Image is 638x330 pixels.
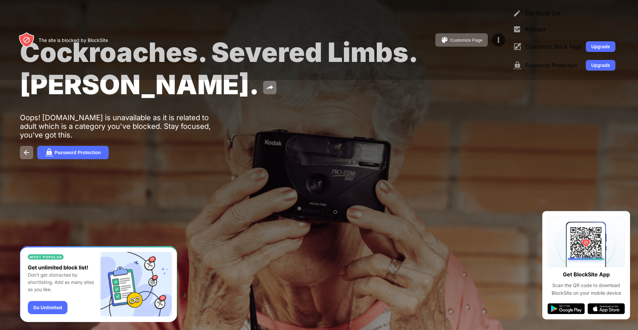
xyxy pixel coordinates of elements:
[525,62,582,69] div: Password Protection
[37,146,109,159] button: Password Protection
[587,303,625,314] img: app-store.svg
[19,32,35,48] img: header-logo.svg
[441,36,449,44] img: pallet.svg
[586,60,615,71] button: Upgrade
[513,25,521,33] img: menu-redirect.svg
[266,84,274,92] img: share.svg
[20,113,225,139] div: Oops! [DOMAIN_NAME] is unavailable as it is related to adult which is a category you've blocked. ...
[586,41,615,52] button: Upgrade
[525,26,615,33] div: Redirect
[525,10,615,17] div: Edit Block List
[513,43,521,51] img: menu-customize.svg
[435,33,488,47] button: Customize Page
[450,38,482,43] div: Customize Page
[548,282,625,297] div: Scan the QR code to download BlockSite on your mobile device
[39,37,108,43] div: The site is blocked by BlockSite
[20,246,177,322] iframe: Banner
[513,61,521,69] img: menu-password.svg
[45,149,53,157] img: password.svg
[54,150,101,155] div: Password Protection
[23,149,31,157] img: back.svg
[525,43,582,50] div: Customize Block Page
[494,36,502,44] img: menu-icon.svg
[513,9,521,17] img: menu-pencil.svg
[548,216,625,267] img: qrcode.svg
[563,270,610,279] div: Get BlockSite App
[548,303,585,314] img: google-play.svg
